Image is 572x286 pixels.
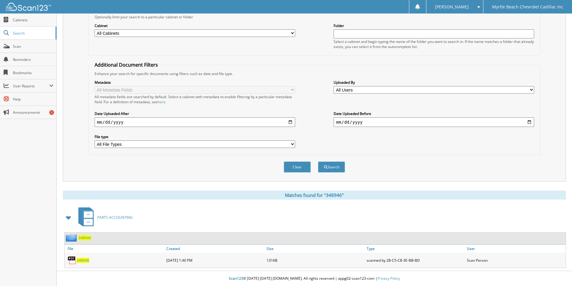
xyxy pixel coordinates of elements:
a: Size [265,245,365,253]
div: 1 [49,110,54,115]
a: Created [165,245,265,253]
a: here [158,99,165,104]
img: scan123-logo-white.svg [6,3,51,11]
span: Myrtle Beach Chevrolet Cadillac Inc [492,5,563,9]
label: Date Uploaded Before [334,111,534,116]
a: PARTS ACCOUNTING [75,206,133,229]
div: Optionally limit your search to a particular cabinet or folder [92,14,537,20]
div: [DATE] 1:40 PM [165,254,265,266]
label: Uploaded By [334,80,534,85]
span: Scan [13,44,53,49]
span: Help [13,97,53,102]
span: PARTS ACCOUNTING [97,215,133,220]
span: Cabinets [13,17,53,23]
input: start [95,117,295,127]
a: 348946 [78,235,91,240]
div: 131KB [265,254,365,266]
div: Matches found for "348946" [63,191,566,200]
legend: Additional Document Filters [92,62,161,68]
span: Reminders [13,57,53,62]
span: User Reports [13,83,49,89]
span: Announcements [13,110,53,115]
label: Date Uploaded After [95,111,295,116]
a: Type [365,245,465,253]
input: end [334,117,534,127]
div: Scan Person [465,254,566,266]
label: Folder [334,23,534,28]
button: Search [318,161,345,173]
label: Metadata [95,80,295,85]
div: © [DATE]-[DATE] [DOMAIN_NAME]. All rights reserved | appg02-scan123-com | [57,271,572,286]
img: PDF.png [68,256,77,265]
a: User [465,245,566,253]
span: Search [13,31,53,36]
a: File [65,245,165,253]
div: Enhance your search for specific documents using filters such as date and file type. [92,71,537,76]
label: File type [95,134,295,139]
div: scanned by 28-C5-C8-3E-BB-BD [365,254,465,266]
label: Cabinet [95,23,295,28]
span: Bookmarks [13,70,53,75]
button: Clear [284,161,311,173]
div: All metadata fields are searched by default. Select a cabinet with metadata to enable filtering b... [95,94,295,104]
div: Select a cabinet and begin typing the name of the folder you want to search in. If the name match... [334,39,534,49]
a: Privacy Policy [377,276,400,281]
span: [PERSON_NAME] [435,5,469,9]
img: folder2.png [66,234,78,242]
span: Scan123 [229,276,243,281]
a: 348946 [77,258,89,263]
